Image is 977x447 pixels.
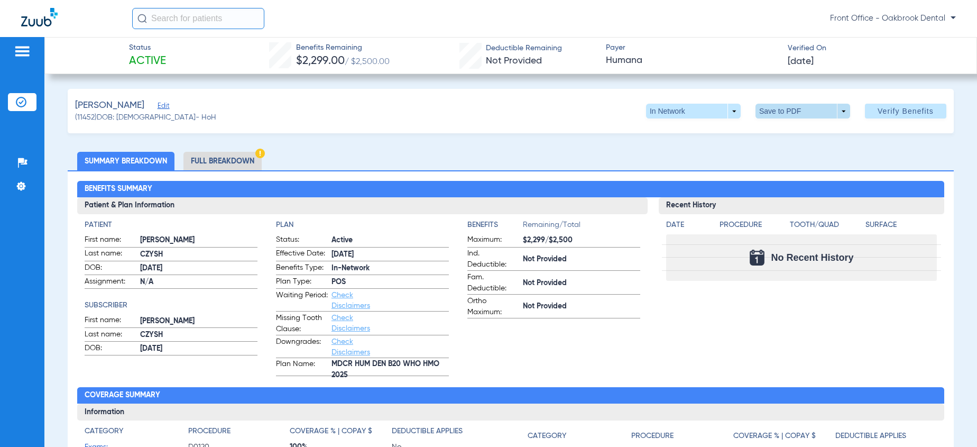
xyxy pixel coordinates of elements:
[296,42,390,53] span: Benefits Remaining
[140,277,257,288] span: N/A
[85,315,136,327] span: First name:
[276,276,328,289] span: Plan Type:
[75,99,144,112] span: [PERSON_NAME]
[486,56,542,66] span: Not Provided
[85,262,136,275] span: DOB:
[720,220,786,234] app-breakdown-title: Procedure
[878,107,934,115] span: Verify Benefits
[523,235,640,246] span: $2,299/$2,500
[75,112,216,123] span: (11452) DOB: [DEMOGRAPHIC_DATA] - HoH
[85,220,257,231] h4: Patient
[85,276,136,289] span: Assignment:
[77,387,945,404] h2: Coverage Summary
[85,426,188,441] app-breakdown-title: Category
[276,234,328,247] span: Status:
[467,220,523,231] h4: Benefits
[137,14,147,23] img: Search Icon
[345,58,390,66] span: / $2,500.00
[255,149,265,158] img: Hazard
[646,104,741,118] button: In Network
[720,220,786,231] h4: Procedure
[771,252,853,263] span: No Recent History
[183,152,262,170] li: Full Breakdown
[830,13,956,24] span: Front Office - Oakbrook Dental
[276,359,328,376] span: Plan Name:
[523,220,640,234] span: Remaining/Total
[188,426,290,441] app-breakdown-title: Procedure
[85,300,257,311] h4: Subscriber
[523,301,640,312] span: Not Provided
[790,220,862,234] app-breakdown-title: Tooth/Quad
[276,336,328,358] span: Downgrades:
[467,272,519,294] span: Fam. Deductible:
[733,426,835,445] app-breakdown-title: Coverage % | Copay $
[14,45,31,58] img: hamburger-icon
[85,343,136,355] span: DOB:
[77,181,945,198] h2: Benefits Summary
[276,290,328,311] span: Waiting Period:
[77,197,648,214] h3: Patient & Plan Information
[85,329,136,342] span: Last name:
[835,426,937,445] app-breakdown-title: Deductible Applies
[666,220,711,234] app-breakdown-title: Date
[158,102,167,112] span: Edit
[528,431,566,442] h4: Category
[835,431,906,442] h4: Deductible Applies
[528,426,631,445] app-breakdown-title: Category
[467,234,519,247] span: Maximum:
[140,263,257,274] span: [DATE]
[631,431,674,442] h4: Procedure
[331,249,449,260] span: [DATE]
[467,296,519,318] span: Ortho Maximum:
[924,396,977,447] iframe: Chat Widget
[523,254,640,265] span: Not Provided
[606,54,778,67] span: Humana
[290,426,392,441] app-breakdown-title: Coverage % | Copay $
[77,404,945,421] h3: Information
[276,220,449,231] h4: Plan
[290,426,372,437] h4: Coverage % | Copay $
[733,431,816,442] h4: Coverage % | Copay $
[85,426,123,437] h4: Category
[331,364,449,376] span: MDCR HUM DEN B20 WHO HMO 2025
[865,220,937,234] app-breakdown-title: Surface
[276,262,328,275] span: Benefits Type:
[788,43,960,54] span: Verified On
[140,316,257,327] span: [PERSON_NAME]
[140,343,257,354] span: [DATE]
[188,426,231,437] h4: Procedure
[606,42,778,53] span: Payer
[85,248,136,261] span: Last name:
[659,197,944,214] h3: Recent History
[865,104,946,118] button: Verify Benefits
[331,235,449,246] span: Active
[486,43,562,54] span: Deductible Remaining
[140,330,257,341] span: CZYSH
[331,291,370,309] a: Check Disclaimers
[331,263,449,274] span: In-Network
[129,42,166,53] span: Status
[755,104,850,118] button: Save to PDF
[392,426,494,441] app-breakdown-title: Deductible Applies
[140,235,257,246] span: [PERSON_NAME]
[85,234,136,247] span: First name:
[331,338,370,356] a: Check Disclaimers
[331,277,449,288] span: POS
[129,54,166,69] span: Active
[467,220,523,234] app-breakdown-title: Benefits
[788,55,814,68] span: [DATE]
[631,426,733,445] app-breakdown-title: Procedure
[750,250,764,266] img: Calendar
[331,314,370,332] a: Check Disclaimers
[77,152,174,170] li: Summary Breakdown
[392,426,463,437] h4: Deductible Applies
[140,249,257,260] span: CZYSH
[21,8,58,26] img: Zuub Logo
[523,278,640,289] span: Not Provided
[276,248,328,261] span: Effective Date:
[865,220,937,231] h4: Surface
